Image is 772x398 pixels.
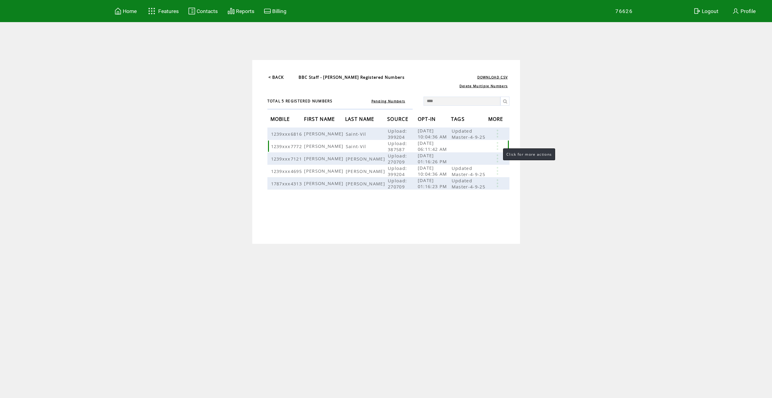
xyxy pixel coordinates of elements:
span: 1787xxx4313 [271,181,304,187]
span: BBC Staff - [PERSON_NAME] Registered Numbers [299,75,405,80]
span: Click for more actions [506,152,552,157]
a: Reports [227,6,255,16]
span: MOBILE [270,114,292,125]
span: [PERSON_NAME] [304,143,345,149]
span: [PERSON_NAME] [346,168,387,174]
span: Upload: 399204 [388,165,407,177]
a: DOWNLOAD CSV [477,75,508,79]
span: FIRST NAME [304,114,336,125]
span: [PERSON_NAME] [304,168,345,174]
a: Logout [692,6,731,16]
span: Billing [272,8,286,14]
span: TOTAL 5 REGISTERED NUMBERS [267,98,333,104]
a: Delete Multiple Numbers [460,84,508,88]
img: exit.svg [693,7,701,15]
span: [DATE] 01:16:26 PM [418,152,449,164]
a: FIRST NAME [304,117,336,121]
a: Contacts [187,6,219,16]
span: Updated Master-4-9-25 [452,128,487,140]
span: Upload: 399204 [388,128,407,140]
span: Upload: 387587 [388,140,407,152]
span: 1239xxx7772 [271,143,304,149]
span: [DATE] 10:04:36 AM [418,165,449,177]
a: LAST NAME [345,117,376,121]
span: SOURCE [387,114,410,125]
a: Pending Numbers [371,99,405,103]
span: LAST NAME [345,114,376,125]
span: Features [158,8,179,14]
span: Saint-Vil [346,131,368,137]
span: Upload: 270709 [388,153,407,165]
span: [DATE] 10:04:36 AM [418,128,449,140]
span: Home [123,8,137,14]
span: 76626 [615,8,633,14]
a: Billing [263,6,287,16]
img: home.svg [114,7,122,15]
span: 1239xxx7121 [271,156,304,162]
span: 1239xxx6816 [271,131,304,137]
span: [PERSON_NAME] [304,155,345,161]
span: MORE [488,114,505,125]
span: Profile [741,8,756,14]
a: Home [113,6,138,16]
span: [PERSON_NAME] [304,180,345,186]
span: [PERSON_NAME] [346,156,387,162]
img: features.svg [146,6,157,16]
a: TAGS [451,117,466,121]
span: Upload: 270709 [388,177,407,190]
span: [DATE] 06:11:42 AM [418,140,449,152]
a: MOBILE [270,117,292,121]
span: Updated Master-4-9-25 [452,177,487,190]
img: profile.svg [732,7,739,15]
a: SOURCE [387,117,410,121]
span: Logout [702,8,718,14]
span: [DATE] 01:16:23 PM [418,177,449,189]
span: Reports [236,8,254,14]
a: Profile [731,6,757,16]
img: creidtcard.svg [264,7,271,15]
span: 1239xxx4695 [271,168,304,174]
a: Features [146,5,180,17]
span: [PERSON_NAME] [304,131,345,137]
span: [PERSON_NAME] [346,181,387,187]
span: Updated Master-4-9-25 [452,165,487,177]
span: TAGS [451,114,466,125]
span: Saint-Vil [346,143,368,149]
a: OPT-IN [418,117,437,121]
span: Contacts [197,8,218,14]
img: chart.svg [227,7,235,15]
a: < BACK [268,75,284,80]
img: contacts.svg [188,7,195,15]
span: OPT-IN [418,114,437,125]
